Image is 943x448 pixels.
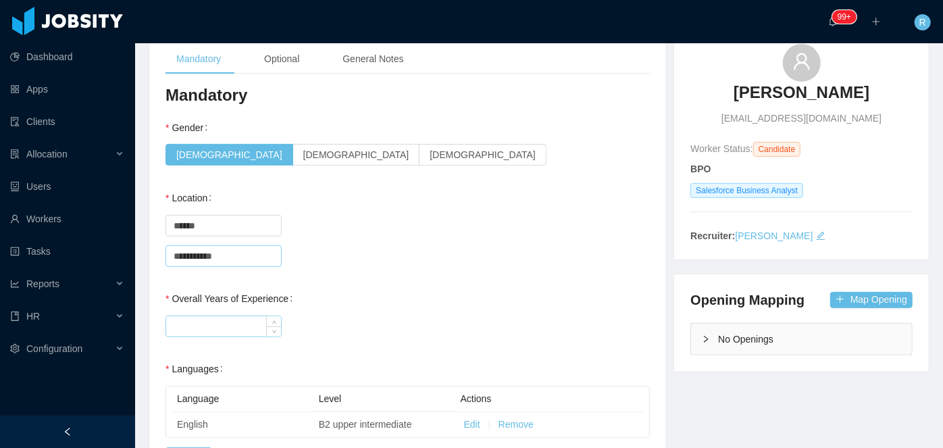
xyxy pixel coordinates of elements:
label: Languages [165,364,228,374]
span: [DEMOGRAPHIC_DATA] [303,149,409,160]
span: [EMAIL_ADDRESS][DOMAIN_NAME] [721,111,882,126]
strong: Recruiter: [690,230,735,241]
i: icon: down [272,330,277,334]
span: [DEMOGRAPHIC_DATA] [430,149,536,160]
a: [PERSON_NAME] [735,230,813,241]
span: Configuration [26,343,82,354]
span: Salesforce Business Analyst [690,183,803,198]
button: Edit [464,418,480,432]
span: Language [177,393,219,404]
i: icon: solution [10,149,20,159]
span: R [919,14,926,30]
div: Mandatory [165,44,232,74]
a: [PERSON_NAME] [734,82,869,111]
span: Worker Status: [690,143,753,154]
span: Candidate [753,142,801,157]
a: icon: profileTasks [10,238,124,265]
button: icon: plusMap Opening [830,292,913,308]
span: Decrease Value [267,326,281,337]
a: icon: userWorkers [10,205,124,232]
span: HR [26,311,40,322]
a: icon: robotUsers [10,173,124,200]
span: Reports [26,278,59,289]
span: Allocation [26,149,68,159]
i: icon: edit [816,231,825,241]
h4: Opening Mapping [690,291,805,309]
span: English [177,419,208,430]
span: Increase Value [267,316,281,326]
i: icon: plus [871,17,881,26]
input: Overall Years of Experience [166,316,281,337]
button: Remove [499,418,534,432]
label: Overall Years of Experience [165,293,298,304]
span: B2 upper intermediate [319,419,412,430]
label: Location [165,193,217,203]
a: icon: appstoreApps [10,76,124,103]
sup: 265 [832,10,857,24]
a: icon: auditClients [10,108,124,135]
i: icon: line-chart [10,279,20,289]
label: Gender [165,122,213,133]
span: Level [319,393,341,404]
div: Optional [253,44,310,74]
strong: BPO [690,164,711,174]
h3: [PERSON_NAME] [734,82,869,103]
i: icon: up [272,320,277,324]
div: General Notes [332,44,414,74]
i: icon: user [792,52,811,71]
span: [DEMOGRAPHIC_DATA] [176,149,282,160]
div: icon: rightNo Openings [691,324,912,355]
h3: Mandatory [165,84,650,106]
a: icon: pie-chartDashboard [10,43,124,70]
i: icon: book [10,312,20,321]
i: icon: bell [828,17,838,26]
i: icon: right [702,335,710,343]
i: icon: setting [10,344,20,353]
span: Actions [461,393,492,404]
